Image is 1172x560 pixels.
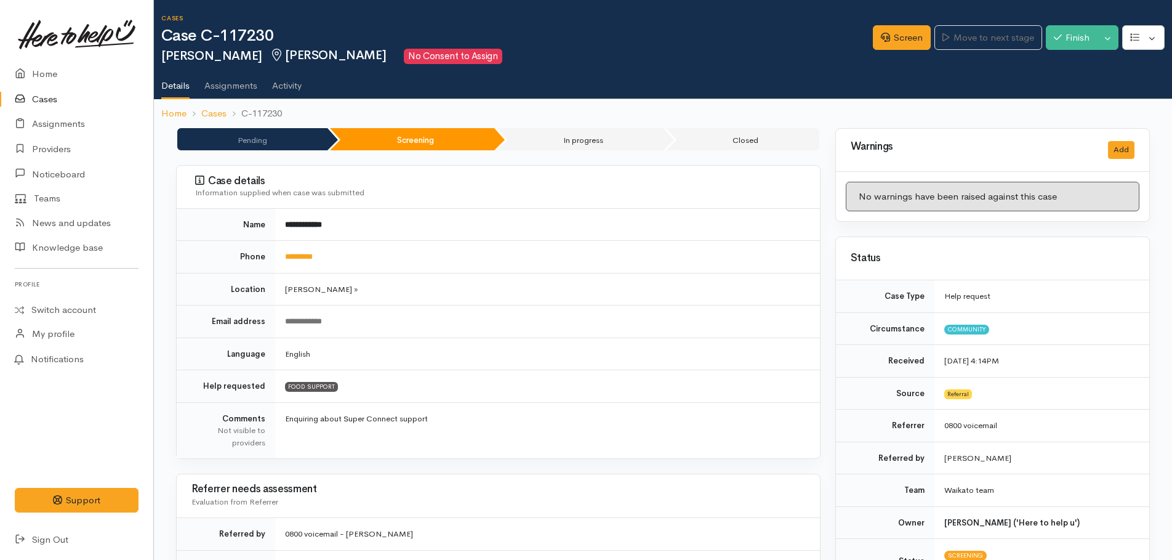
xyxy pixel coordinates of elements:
td: Circumstance [836,312,934,345]
b: [PERSON_NAME] ('Here to help u') [944,517,1080,528]
li: C-117230 [227,107,282,121]
h2: [PERSON_NAME] [161,49,873,64]
td: Team [836,474,934,507]
button: Add [1108,141,1134,159]
span: No Consent to Assign [404,49,502,64]
li: In progress [497,128,664,150]
span: Referral [944,389,972,399]
h3: Status [851,253,1134,264]
td: Phone [177,241,275,274]
h3: Referrer needs assessment [191,484,805,495]
td: Received [836,345,934,378]
div: Not visible to providers [191,424,265,448]
div: No warnings have been raised against this case [846,182,1139,212]
h3: Warnings [851,141,1093,153]
h1: Case C-117230 [161,27,873,45]
td: [PERSON_NAME] [934,442,1149,474]
a: Screen [873,25,931,51]
td: English [275,338,820,370]
td: Comments [177,402,275,458]
nav: breadcrumb [154,99,1172,128]
a: Cases [201,107,227,121]
button: Finish [1046,25,1098,51]
li: Closed [666,128,819,150]
h6: Profile [15,276,138,293]
td: 0800 voicemail [934,410,1149,442]
span: Evaluation from Referrer [191,497,278,507]
span: Community [944,325,989,335]
td: Referred by [177,518,275,551]
span: FOOD SUPPORT [285,382,338,392]
h3: Case details [195,175,805,187]
span: [PERSON_NAME] [270,47,386,63]
a: Home [161,107,187,121]
a: Details [161,64,190,100]
td: Language [177,338,275,370]
td: Name [177,209,275,241]
li: Pending [177,128,327,150]
td: Help requested [177,370,275,403]
time: [DATE] 4:14PM [944,355,999,366]
td: Source [836,377,934,410]
a: Assignments [204,64,257,99]
td: 0800 voicemail - [PERSON_NAME] [275,518,820,551]
td: Email address [177,306,275,338]
a: Activity [272,64,302,99]
button: Support [15,488,138,513]
td: Referrer [836,410,934,442]
span: Waikato team [944,485,994,495]
td: Case Type [836,280,934,312]
a: Move to next stage [934,25,1042,51]
td: Enquiring about Super Connect support [275,402,820,458]
span: [PERSON_NAME] » [285,284,358,294]
td: Help request [934,280,1149,312]
h6: Cases [161,15,873,22]
td: Location [177,273,275,306]
td: Owner [836,506,934,539]
li: Screening [330,128,494,150]
td: Referred by [836,442,934,474]
div: Information supplied when case was submitted [195,187,805,199]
